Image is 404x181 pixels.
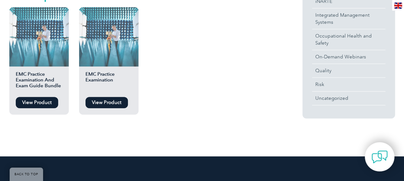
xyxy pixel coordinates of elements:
img: contact-chat.png [372,149,388,165]
img: en [394,3,402,9]
a: View Product [16,97,58,108]
img: EMC Practice Examination [79,7,139,66]
a: EMC Practice Examination And Exam Guide Bundle [9,7,69,94]
a: BACK TO TOP [10,168,43,181]
a: View Product [85,97,128,108]
a: Uncategorized [312,91,385,105]
img: EMC Practice Examination And Exam Guide Bundle [9,7,69,66]
a: Quality [312,64,385,77]
a: Risk [312,78,385,91]
h2: EMC Practice Examination And Exam Guide Bundle [9,71,69,94]
h2: EMC Practice Examination [79,71,139,94]
a: On-Demand Webinars [312,50,385,64]
a: Occupational Health and Safety [312,29,385,50]
a: Integrated Management Systems [312,8,385,29]
a: EMC Practice Examination [79,7,139,94]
